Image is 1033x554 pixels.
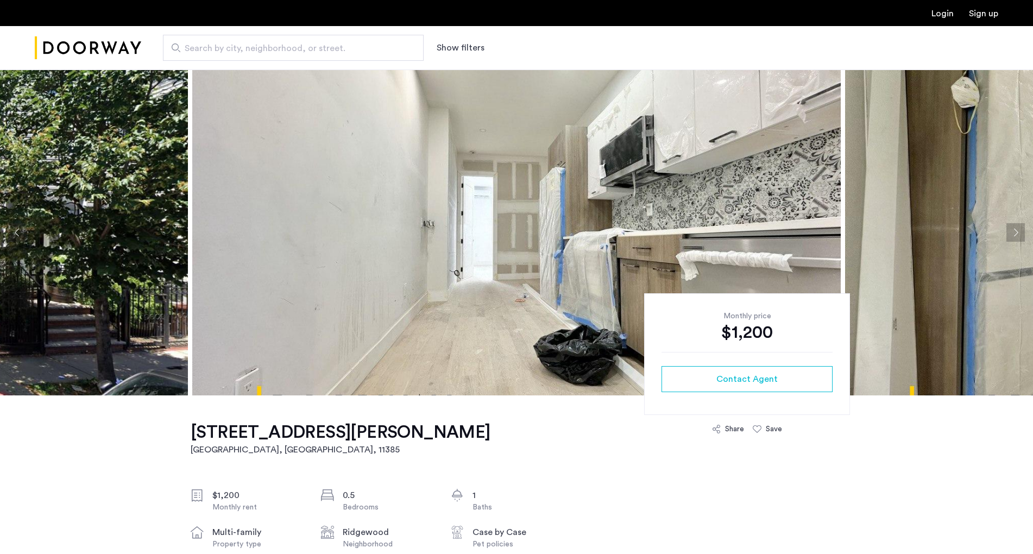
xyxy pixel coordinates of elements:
[473,526,564,539] div: Case by Case
[212,539,304,550] div: Property type
[662,322,833,343] div: $1,200
[343,489,434,502] div: 0.5
[662,311,833,322] div: Monthly price
[185,42,393,55] span: Search by city, neighborhood, or street.
[191,421,490,456] a: [STREET_ADDRESS][PERSON_NAME][GEOGRAPHIC_DATA], [GEOGRAPHIC_DATA], 11385
[212,526,304,539] div: multi-family
[191,443,490,456] h2: [GEOGRAPHIC_DATA], [GEOGRAPHIC_DATA] , 11385
[343,526,434,539] div: Ridgewood
[1006,223,1025,242] button: Next apartment
[163,35,424,61] input: Apartment Search
[8,223,27,242] button: Previous apartment
[473,489,564,502] div: 1
[716,373,778,386] span: Contact Agent
[343,539,434,550] div: Neighborhood
[343,502,434,513] div: Bedrooms
[473,502,564,513] div: Baths
[212,502,304,513] div: Monthly rent
[931,9,954,18] a: Login
[969,9,998,18] a: Registration
[212,489,304,502] div: $1,200
[35,28,141,68] a: Cazamio Logo
[473,539,564,550] div: Pet policies
[191,421,490,443] h1: [STREET_ADDRESS][PERSON_NAME]
[192,70,841,395] img: apartment
[662,366,833,392] button: button
[437,41,484,54] button: Show or hide filters
[766,424,782,435] div: Save
[35,28,141,68] img: logo
[725,424,744,435] div: Share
